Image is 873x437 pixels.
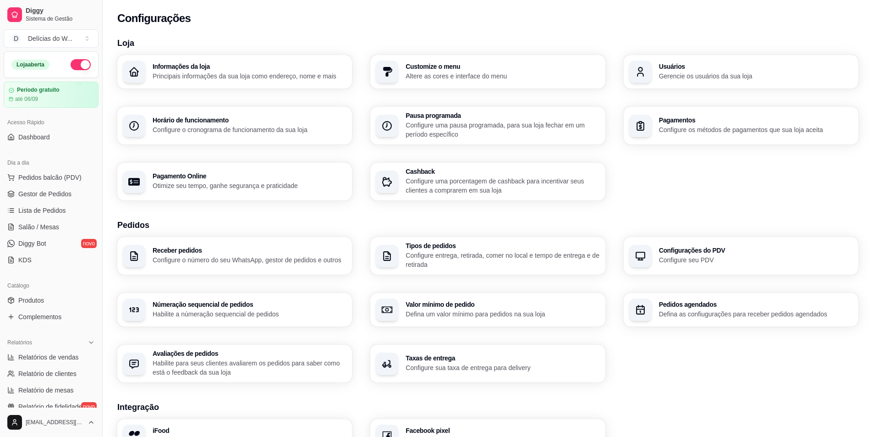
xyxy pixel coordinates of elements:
[153,310,346,319] p: Habilite a númeração sequencial de pedidos
[4,399,99,414] a: Relatório de fidelidadenovo
[4,170,99,185] button: Pedidos balcão (PDV)
[406,168,599,175] h3: Cashback
[4,411,99,433] button: [EMAIL_ADDRESS][DOMAIN_NAME]
[624,107,858,144] button: PagamentosConfigure os métodos de pagamentos que sua loja aceita
[406,301,599,308] h3: Valor mínimo de pedido
[153,247,346,254] h3: Receber pedidos
[659,72,853,81] p: Gerencie os usuários da sua loja
[153,255,346,265] p: Configure o número do seu WhatsApp, gestor de pedidos e outros
[624,237,858,275] button: Configurações do PDVConfigure seu PDV
[18,312,61,321] span: Complementos
[18,222,59,232] span: Salão / Mesas
[624,293,858,326] button: Pedidos agendadosDefina as confiugurações para receber pedidos agendados
[18,239,46,248] span: Diggy Bot
[4,203,99,218] a: Lista de Pedidos
[4,220,99,234] a: Salão / Mesas
[659,125,853,134] p: Configure os métodos de pagamentos que sua loja aceita
[15,95,38,103] article: até 06/09
[117,401,858,414] h3: Integração
[370,237,605,275] button: Tipos de pedidosConfigure entrega, retirada, comer no local e tempo de entrega e de retirada
[153,117,346,123] h3: Horário de funcionamento
[4,310,99,324] a: Complementos
[11,34,21,43] span: D
[370,163,605,200] button: CashbackConfigure uma porcentagem de cashback para incentivar seus clientes a comprarem em sua loja
[18,173,82,182] span: Pedidos balcão (PDV)
[153,125,346,134] p: Configure o cronograma de funcionamento da sua loja
[406,121,599,139] p: Configure uma pausa programada, para sua loja fechar em um período específico
[406,251,599,269] p: Configure entrega, retirada, comer no local e tempo de entrega e de retirada
[4,293,99,308] a: Produtos
[370,345,605,382] button: Taxas de entregaConfigure sua taxa de entrega para delivery
[406,177,599,195] p: Configure uma porcentagem de cashback para incentivar seus clientes a comprarem em sua loja
[659,117,853,123] h3: Pagamentos
[153,173,346,179] h3: Pagamento Online
[18,369,77,378] span: Relatório de clientes
[17,87,60,94] article: Período gratuito
[153,181,346,190] p: Otimize seu tempo, ganhe segurança e praticidade
[18,296,44,305] span: Produtos
[659,310,853,319] p: Defina as confiugurações para receber pedidos agendados
[117,37,858,50] h3: Loja
[4,130,99,144] a: Dashboard
[406,427,599,434] h3: Facebook pixel
[117,237,352,275] button: Receber pedidosConfigure o número do seu WhatsApp, gestor de pedidos e outros
[4,383,99,398] a: Relatório de mesas
[11,60,49,70] div: Loja aberta
[26,419,84,426] span: [EMAIL_ADDRESS][DOMAIN_NAME]
[4,82,99,108] a: Período gratuitoaté 06/09
[370,107,605,144] button: Pausa programadaConfigure uma pausa programada, para sua loja fechar em um período específico
[153,63,346,70] h3: Informações da loja
[370,293,605,326] button: Valor mínimo de pedidoDefina um valor mínimo para pedidos na sua loja
[406,63,599,70] h3: Customize o menu
[659,63,853,70] h3: Usuários
[659,247,853,254] h3: Configurações do PDV
[153,427,346,434] h3: iFood
[406,355,599,361] h3: Taxas de entrega
[4,4,99,26] a: DiggySistema de Gestão
[117,345,352,382] button: Avaliações de pedidosHabilite para seus clientes avaliarem os pedidos para saber como está o feed...
[4,187,99,201] a: Gestor de Pedidos
[4,236,99,251] a: Diggy Botnovo
[624,55,858,89] button: UsuáriosGerencie os usuários da sua loja
[370,55,605,89] button: Customize o menuAltere as cores e interface do menu
[153,72,346,81] p: Principais informações da sua loja como endereço, nome e mais
[28,34,72,43] div: Delícias do W ...
[18,189,71,199] span: Gestor de Pedidos
[4,155,99,170] div: Dia a dia
[117,55,352,89] button: Informações da lojaPrincipais informações da sua loja como endereço, nome e mais
[18,402,82,411] span: Relatório de fidelidade
[18,255,32,265] span: KDS
[4,115,99,130] div: Acesso Rápido
[18,133,50,142] span: Dashboard
[117,11,191,26] h2: Configurações
[4,278,99,293] div: Catálogo
[7,339,32,346] span: Relatórios
[153,350,346,357] h3: Avaliações de pedidos
[406,310,599,319] p: Defina um valor mínimo para pedidos na sua loja
[4,350,99,365] a: Relatórios de vendas
[406,363,599,372] p: Configure sua taxa de entrega para delivery
[18,353,79,362] span: Relatórios de vendas
[406,243,599,249] h3: Tipos de pedidos
[4,366,99,381] a: Relatório de clientes
[26,15,95,22] span: Sistema de Gestão
[71,59,91,70] button: Alterar Status
[4,29,99,48] button: Select a team
[18,386,74,395] span: Relatório de mesas
[406,112,599,119] h3: Pausa programada
[117,219,858,232] h3: Pedidos
[117,293,352,326] button: Númeração sequencial de pedidosHabilite a númeração sequencial de pedidos
[153,301,346,308] h3: Númeração sequencial de pedidos
[18,206,66,215] span: Lista de Pedidos
[659,255,853,265] p: Configure seu PDV
[659,301,853,308] h3: Pedidos agendados
[4,253,99,267] a: KDS
[26,7,95,15] span: Diggy
[406,72,599,81] p: Altere as cores e interface do menu
[153,359,346,377] p: Habilite para seus clientes avaliarem os pedidos para saber como está o feedback da sua loja
[117,163,352,200] button: Pagamento OnlineOtimize seu tempo, ganhe segurança e praticidade
[117,107,352,144] button: Horário de funcionamentoConfigure o cronograma de funcionamento da sua loja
